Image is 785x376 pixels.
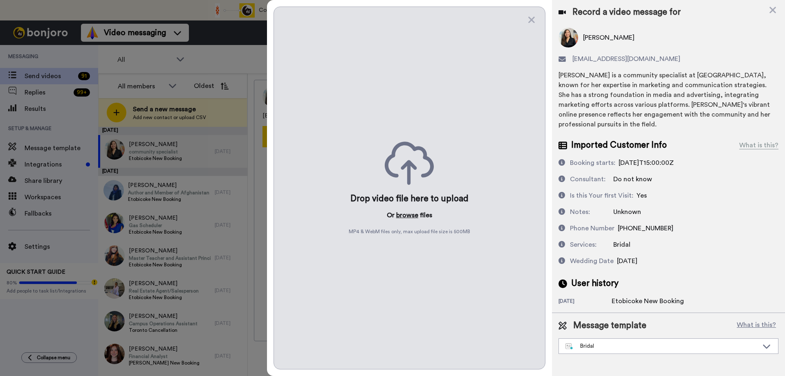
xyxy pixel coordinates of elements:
div: Booking starts: [570,158,615,168]
span: [PHONE_NUMBER] [618,225,673,232]
div: What is this? [739,140,778,150]
span: [DATE] [617,258,637,264]
img: nextgen-template.svg [565,343,573,350]
span: User history [571,277,619,290]
div: Phone Number [570,223,615,233]
p: Or files [387,210,432,220]
span: Unknown [613,209,641,215]
div: Notes: [570,207,590,217]
div: [DATE] [558,298,612,306]
div: Bridal [565,342,758,350]
div: [PERSON_NAME] is a community specialist at [GEOGRAPHIC_DATA], known for her expertise in marketin... [558,70,778,129]
div: Drop video file here to upload [350,193,469,205]
span: Message template [573,320,646,332]
div: Services: [570,240,597,250]
span: [DATE]T15:00:00Z [619,160,674,166]
span: Do not know [613,176,652,182]
button: browse [396,210,418,220]
div: Etobicoke New Booking [612,296,684,306]
span: Yes [637,192,647,199]
div: Is this Your first Visit: [570,191,633,200]
div: Wedding Date [570,256,614,266]
span: Imported Customer Info [571,139,667,151]
button: What is this? [734,320,778,332]
span: MP4 & WebM files only, max upload file size is 500 MB [349,228,470,235]
span: Bridal [613,241,630,248]
div: Consultant: [570,174,606,184]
